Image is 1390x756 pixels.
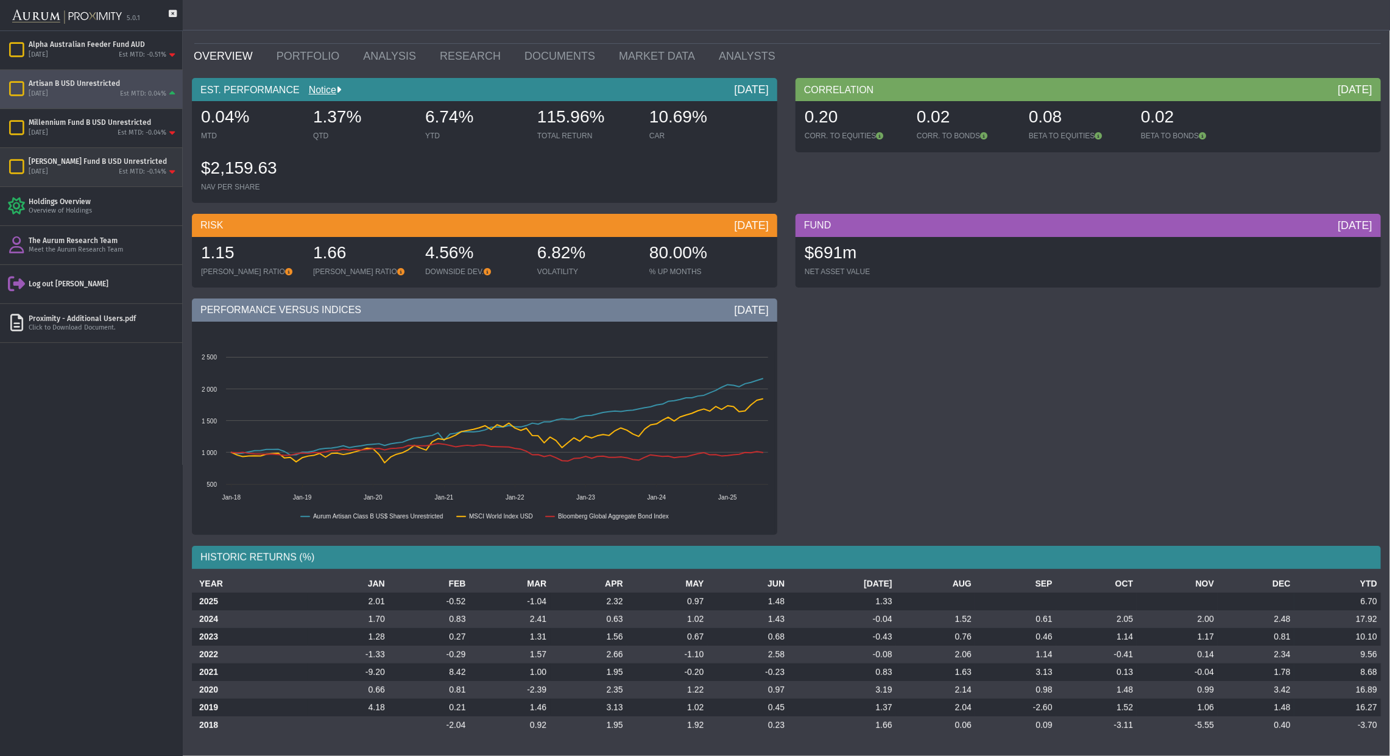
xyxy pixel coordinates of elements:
td: 2.48 [1218,610,1294,628]
div: NET ASSET VALUE [805,267,905,277]
td: 0.40 [1218,716,1294,734]
td: 3.13 [550,699,627,716]
a: DOCUMENTS [515,44,610,68]
td: 1.02 [627,699,708,716]
td: -5.55 [1137,716,1218,734]
td: 1.17 [1137,628,1218,646]
img: Aurum-Proximity%20white.svg [12,3,122,30]
td: 1.48 [1218,699,1294,716]
td: 0.99 [1137,681,1218,699]
td: 0.76 [896,628,975,646]
td: -0.23 [708,663,789,681]
td: -9.20 [308,663,389,681]
text: 500 [206,481,217,488]
text: Jan-20 [364,494,383,501]
td: 16.89 [1294,681,1381,699]
div: [DATE] [1338,218,1372,233]
div: 10.69% [649,105,749,131]
div: Est MTD: -0.14% [119,168,166,177]
div: $691m [805,241,905,267]
div: FUND [796,214,1381,237]
td: -0.20 [627,663,708,681]
th: 2020 [192,681,308,699]
td: 0.45 [708,699,789,716]
div: BETA TO BONDS [1141,131,1241,141]
span: 0.04% [201,107,249,126]
div: YTD [425,131,525,141]
td: 1.46 [470,699,551,716]
td: -0.29 [389,646,470,663]
td: 0.81 [1218,628,1294,646]
td: 1.57 [470,646,551,663]
td: 10.10 [1294,628,1381,646]
td: 2.00 [1137,610,1218,628]
td: 0.97 [708,681,789,699]
div: [DATE] [29,51,48,60]
td: -0.04 [1137,663,1218,681]
a: ANALYSTS [710,44,790,68]
div: Millennium Fund B USD Unrestricted [29,118,178,127]
td: 2.35 [550,681,627,699]
td: 1.66 [788,716,895,734]
div: Est MTD: -0.51% [119,51,166,60]
th: 2022 [192,646,308,663]
td: 1.14 [1056,628,1137,646]
span: 1.37% [313,107,361,126]
td: 2.05 [1056,610,1137,628]
div: BETA TO EQUITIES [1029,131,1129,141]
td: -1.33 [308,646,389,663]
th: MAR [470,575,551,593]
td: -1.04 [470,593,551,610]
th: JAN [308,575,389,593]
text: 2 500 [202,354,217,361]
div: Notice [300,83,341,97]
div: 4.56% [425,241,525,267]
td: 0.09 [975,716,1056,734]
text: Jan-18 [222,494,241,501]
div: CORRELATION [796,78,1381,101]
div: [PERSON_NAME] RATIO [201,267,301,277]
th: YTD [1294,575,1381,593]
div: 0.02 [917,105,1017,131]
span: 0.20 [805,107,838,126]
div: Click to Download Document. [29,323,178,333]
th: MAY [627,575,708,593]
td: 3.42 [1218,681,1294,699]
td: 1.95 [550,663,627,681]
div: Alpha Australian Feeder Fund AUD [29,40,178,49]
td: 0.23 [708,716,789,734]
td: 1.95 [550,716,627,734]
td: 4.18 [308,699,389,716]
td: 16.27 [1294,699,1381,716]
td: 2.14 [896,681,975,699]
text: Aurum Artisan Class B US$ Shares Unrestricted [313,513,443,520]
th: NOV [1137,575,1218,593]
td: 1.48 [1056,681,1137,699]
text: 1 500 [202,418,217,425]
div: 0.08 [1029,105,1129,131]
th: 2025 [192,593,308,610]
text: 1 000 [202,450,217,456]
div: % UP MONTHS [649,267,749,277]
text: 2 000 [202,386,217,393]
div: $2,159.63 [201,157,301,182]
td: 1.33 [788,593,895,610]
div: The Aurum Research Team [29,236,178,246]
td: 1.56 [550,628,627,646]
div: 1.66 [313,241,413,267]
td: -2.60 [975,699,1056,716]
div: EST. PERFORMANCE [192,78,777,101]
div: DOWNSIDE DEV. [425,267,525,277]
td: 0.68 [708,628,789,646]
td: 17.92 [1294,610,1381,628]
td: 3.19 [788,681,895,699]
div: Est MTD: -0.04% [118,129,166,138]
a: MARKET DATA [610,44,710,68]
td: -0.52 [389,593,470,610]
div: CAR [649,131,749,141]
th: YEAR [192,575,308,593]
td: 1.48 [708,593,789,610]
div: Est MTD: 0.04% [120,90,166,99]
text: Jan-19 [293,494,312,501]
text: Jan-24 [647,494,666,501]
